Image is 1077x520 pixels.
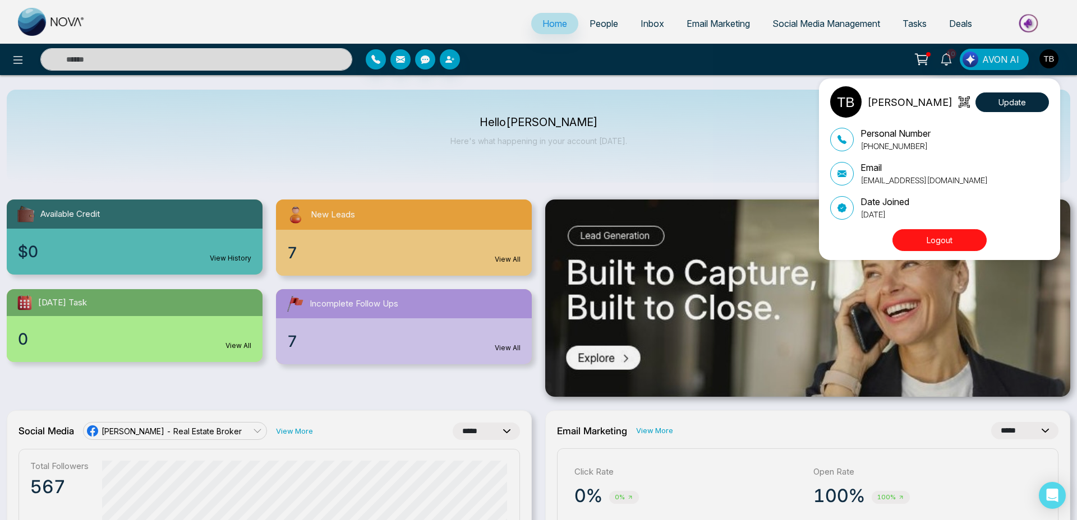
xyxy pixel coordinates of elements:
button: Logout [892,229,987,251]
p: Date Joined [860,195,909,208]
p: [DATE] [860,208,909,220]
p: Email [860,161,988,174]
button: Update [975,92,1049,112]
p: Personal Number [860,127,931,140]
p: [EMAIL_ADDRESS][DOMAIN_NAME] [860,174,988,186]
div: Open Intercom Messenger [1039,482,1066,509]
p: [PERSON_NAME] [867,95,952,110]
p: [PHONE_NUMBER] [860,140,931,152]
